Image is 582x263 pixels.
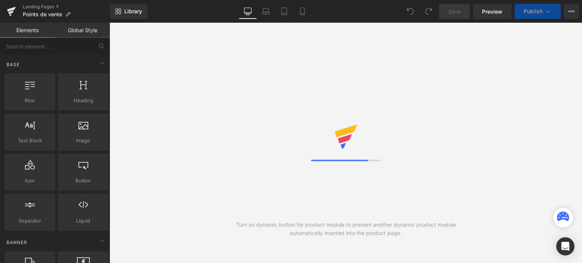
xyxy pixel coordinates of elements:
span: Heading [60,96,106,104]
a: New Library [110,4,147,19]
div: Open Intercom Messenger [556,237,574,255]
a: Desktop [239,4,257,19]
button: More [564,4,579,19]
button: Publish [515,4,561,19]
span: Banner [6,239,28,246]
span: Separator [7,217,53,225]
span: Icon [7,177,53,185]
button: Undo [403,4,418,19]
span: Library [124,8,142,15]
span: Preview [482,8,502,16]
span: Points de vente [23,11,62,17]
a: Laptop [257,4,275,19]
button: Redo [421,4,436,19]
span: Text Block [7,137,53,145]
div: Turn on dynamic button for product module to prevent another dynamic product module automatically... [228,221,464,237]
a: Landing Pages [23,4,110,10]
a: Preview [473,4,512,19]
span: Save [448,8,461,16]
span: Publish [524,8,543,14]
a: Mobile [293,4,311,19]
span: Liquid [60,217,106,225]
span: Row [7,96,53,104]
a: Global Style [55,23,110,38]
span: Image [60,137,106,145]
span: Base [6,61,20,68]
span: Button [60,177,106,185]
a: Tablet [275,4,293,19]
